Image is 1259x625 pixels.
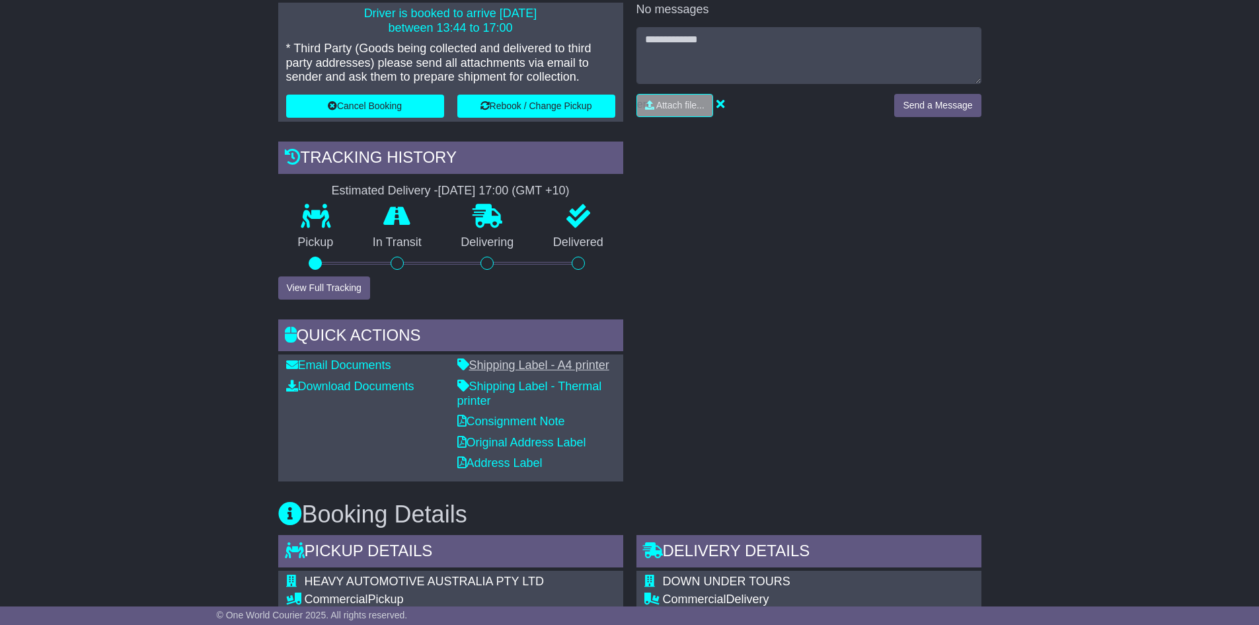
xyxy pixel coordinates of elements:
[278,235,354,250] p: Pickup
[533,235,623,250] p: Delivered
[278,501,981,528] h3: Booking Details
[305,593,368,606] span: Commercial
[286,358,391,372] a: Email Documents
[286,42,615,85] p: * Third Party (Goods being collected and delivered to third party addresses) please send all atta...
[663,593,973,607] div: Delivery
[305,575,544,588] span: HEAVY AUTOMOTIVE AUSTRALIA PTY LTD
[457,358,609,372] a: Shipping Label - A4 printer
[441,235,534,250] p: Delivering
[457,380,602,407] a: Shipping Label - Thermal printer
[663,593,726,606] span: Commercial
[305,593,604,607] div: Pickup
[278,535,623,571] div: Pickup Details
[636,3,981,17] p: No messages
[278,319,623,355] div: Quick Actions
[457,436,586,449] a: Original Address Label
[457,415,565,428] a: Consignment Note
[457,456,543,470] a: Address Label
[278,142,623,177] div: Tracking history
[278,184,623,198] div: Estimated Delivery -
[286,95,444,118] button: Cancel Booking
[286,7,615,35] p: Driver is booked to arrive [DATE] between 13:44 to 17:00
[278,276,370,300] button: View Full Tracking
[663,575,790,588] span: DOWN UNDER TOURS
[894,94,981,117] button: Send a Message
[636,535,981,571] div: Delivery Details
[286,380,414,393] a: Download Documents
[217,610,408,620] span: © One World Courier 2025. All rights reserved.
[353,235,441,250] p: In Transit
[438,184,570,198] div: [DATE] 17:00 (GMT +10)
[457,95,615,118] button: Rebook / Change Pickup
